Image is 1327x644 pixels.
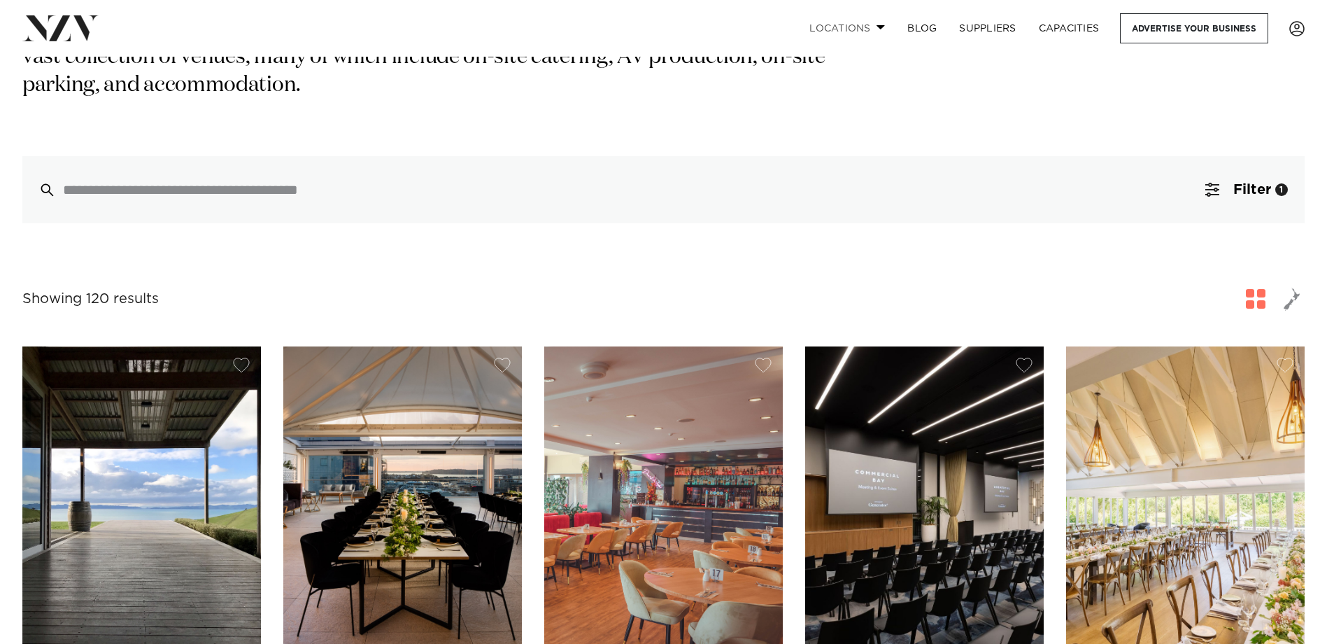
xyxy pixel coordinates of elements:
div: 1 [1275,183,1288,196]
a: BLOG [896,13,948,43]
div: Showing 120 results [22,288,159,310]
a: Capacities [1028,13,1111,43]
span: Filter [1233,183,1271,197]
button: Filter1 [1188,156,1305,223]
a: Locations [798,13,896,43]
img: nzv-logo.png [22,15,99,41]
a: Advertise your business [1120,13,1268,43]
a: SUPPLIERS [948,13,1027,43]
